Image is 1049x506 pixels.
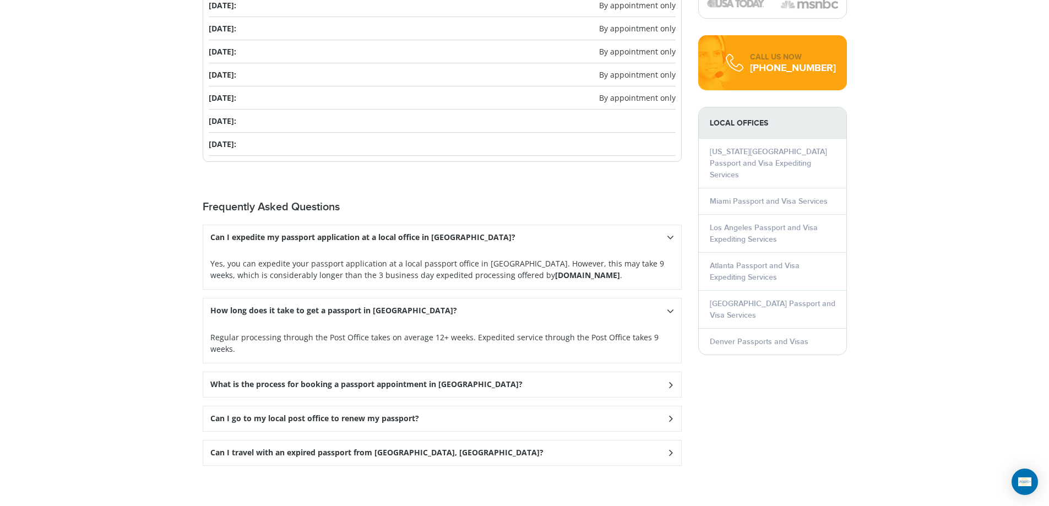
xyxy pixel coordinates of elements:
div: [PHONE_NUMBER] [750,63,836,74]
p: Regular processing through the Post Office takes on average 12+ weeks. Expedited service through ... [210,331,674,355]
span: By appointment only [599,92,676,104]
strong: LOCAL OFFICES [699,107,846,139]
li: [DATE]: [209,17,676,40]
span: By appointment only [599,23,676,34]
h3: Can I go to my local post office to renew my passport? [210,414,419,423]
div: CALL US NOW [750,52,836,63]
a: Atlanta Passport and Visa Expediting Services [710,261,800,282]
a: [US_STATE][GEOGRAPHIC_DATA] Passport and Visa Expediting Services [710,147,827,179]
a: Denver Passports and Visas [710,337,808,346]
li: [DATE]: [209,40,676,63]
li: [DATE]: [209,86,676,110]
li: [DATE]: [209,110,676,133]
div: Open Intercom Messenger [1012,469,1038,495]
p: Yes, you can expedite your passport application at a local passport office in [GEOGRAPHIC_DATA]. ... [210,258,674,281]
a: [GEOGRAPHIC_DATA] Passport and Visa Services [710,299,835,320]
h3: What is the process for booking a passport appointment in [GEOGRAPHIC_DATA]? [210,380,523,389]
span: By appointment only [599,69,676,80]
a: Los Angeles Passport and Visa Expediting Services [710,223,818,244]
h3: Can I expedite my passport application at a local office in [GEOGRAPHIC_DATA]? [210,233,515,242]
strong: [DOMAIN_NAME] [555,270,620,280]
a: Miami Passport and Visa Services [710,197,828,206]
li: [DATE]: [209,63,676,86]
h2: Frequently Asked Questions [203,200,682,214]
h3: How long does it take to get a passport in [GEOGRAPHIC_DATA]? [210,306,457,315]
h3: Can I travel with an expired passport from [GEOGRAPHIC_DATA], [GEOGRAPHIC_DATA]? [210,448,543,458]
li: [DATE]: [209,133,676,156]
span: By appointment only [599,46,676,57]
